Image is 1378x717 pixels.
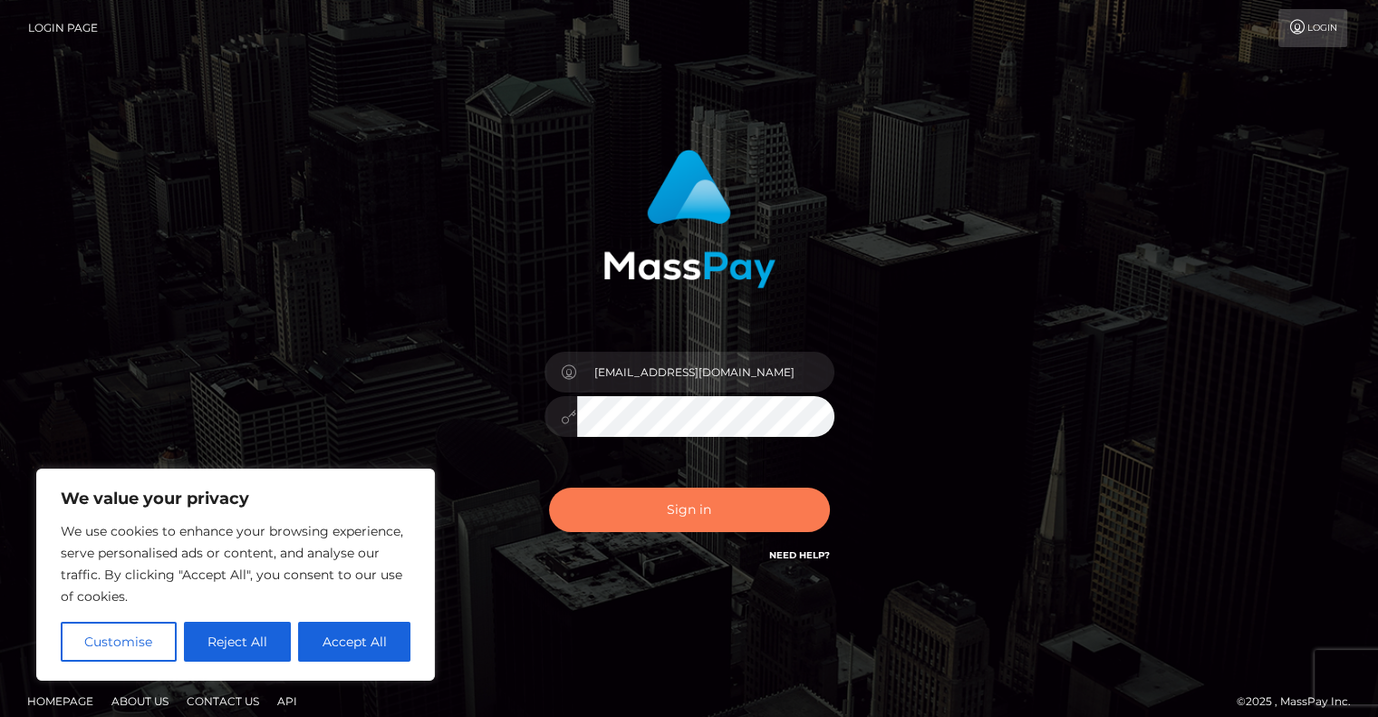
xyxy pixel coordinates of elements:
a: Homepage [20,687,101,715]
p: We value your privacy [61,488,410,509]
button: Reject All [184,622,292,662]
a: About Us [104,687,176,715]
button: Sign in [549,488,830,532]
div: We value your privacy [36,469,435,681]
img: MassPay Login [603,150,776,288]
a: API [270,687,304,715]
div: © 2025 , MassPay Inc. [1237,692,1364,712]
button: Accept All [298,622,410,662]
a: Need Help? [769,549,830,561]
a: Login Page [28,9,98,47]
button: Customise [61,622,177,662]
p: We use cookies to enhance your browsing experience, serve personalised ads or content, and analys... [61,520,410,607]
a: Contact Us [179,687,266,715]
a: Login [1278,9,1347,47]
input: Username... [577,352,834,392]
